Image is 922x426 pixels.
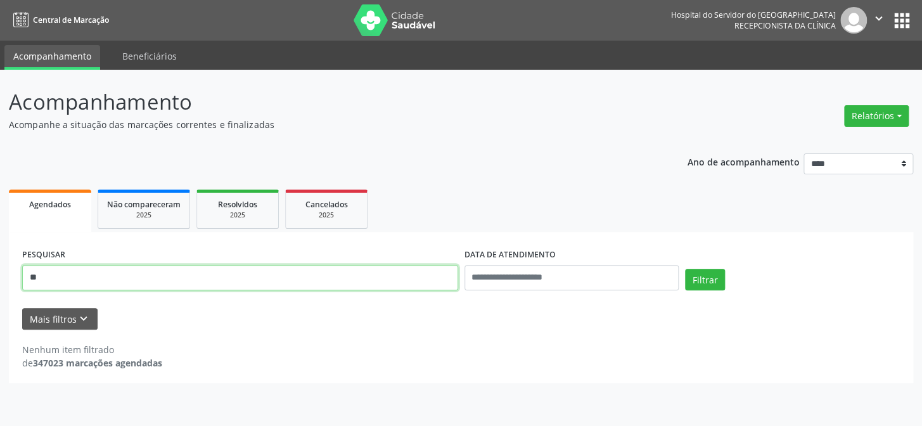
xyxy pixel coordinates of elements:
div: Nenhum item filtrado [22,343,162,356]
span: Central de Marcação [33,15,109,25]
i: keyboard_arrow_down [77,312,91,326]
button:  [867,7,891,34]
img: img [840,7,867,34]
a: Acompanhamento [4,45,100,70]
span: Não compareceram [107,199,181,210]
div: 2025 [295,210,358,220]
div: Hospital do Servidor do [GEOGRAPHIC_DATA] [671,10,836,20]
label: PESQUISAR [22,245,65,265]
a: Beneficiários [113,45,186,67]
div: 2025 [206,210,269,220]
strong: 347023 marcações agendadas [33,357,162,369]
p: Ano de acompanhamento [687,153,799,169]
i:  [872,11,886,25]
p: Acompanhamento [9,86,642,118]
button: Filtrar [685,269,725,290]
button: Relatórios [844,105,909,127]
span: Recepcionista da clínica [734,20,836,31]
button: Mais filtroskeyboard_arrow_down [22,308,98,330]
div: 2025 [107,210,181,220]
span: Cancelados [305,199,348,210]
p: Acompanhe a situação das marcações correntes e finalizadas [9,118,642,131]
a: Central de Marcação [9,10,109,30]
span: Resolvidos [218,199,257,210]
span: Agendados [29,199,71,210]
button: apps [891,10,913,32]
label: DATA DE ATENDIMENTO [464,245,556,265]
div: de [22,356,162,370]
